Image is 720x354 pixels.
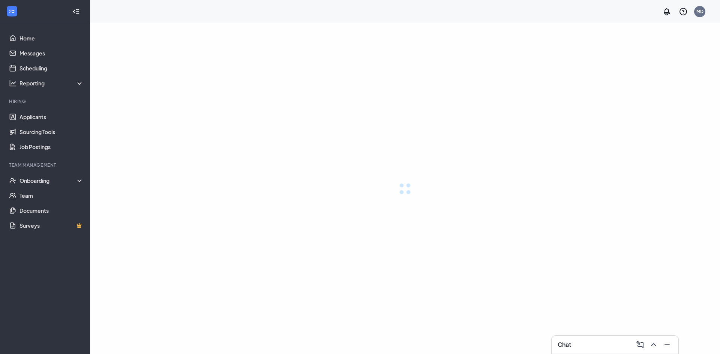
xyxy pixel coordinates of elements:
[19,61,84,76] a: Scheduling
[19,177,84,184] div: Onboarding
[696,8,703,15] div: MD
[9,177,16,184] svg: UserCheck
[19,79,84,87] div: Reporting
[662,7,671,16] svg: Notifications
[636,340,645,349] svg: ComposeMessage
[8,7,16,15] svg: WorkstreamLogo
[19,203,84,218] a: Documents
[649,340,658,349] svg: ChevronUp
[9,79,16,87] svg: Analysis
[19,124,84,139] a: Sourcing Tools
[19,139,84,154] a: Job Postings
[660,339,672,351] button: Minimize
[647,339,659,351] button: ChevronUp
[19,218,84,233] a: SurveysCrown
[633,339,645,351] button: ComposeMessage
[19,188,84,203] a: Team
[679,7,688,16] svg: QuestionInfo
[558,341,571,349] h3: Chat
[19,31,84,46] a: Home
[663,340,672,349] svg: Minimize
[9,98,82,105] div: Hiring
[9,162,82,168] div: Team Management
[19,46,84,61] a: Messages
[19,109,84,124] a: Applicants
[72,8,80,15] svg: Collapse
